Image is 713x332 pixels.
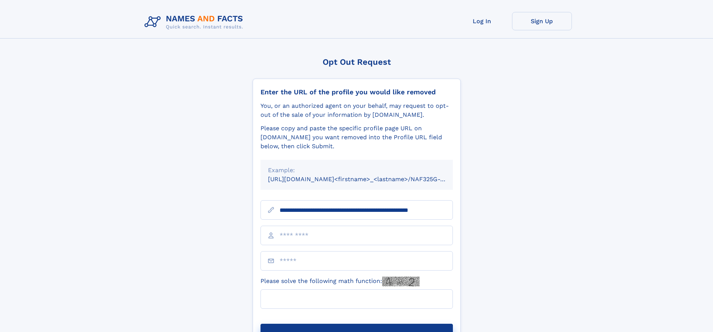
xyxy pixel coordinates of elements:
div: Example: [268,166,445,175]
small: [URL][DOMAIN_NAME]<firstname>_<lastname>/NAF325G-xxxxxxxx [268,176,467,183]
img: Logo Names and Facts [141,12,249,32]
label: Please solve the following math function: [260,277,420,286]
a: Sign Up [512,12,572,30]
a: Log In [452,12,512,30]
div: Opt Out Request [253,57,461,67]
div: You, or an authorized agent on your behalf, may request to opt-out of the sale of your informatio... [260,101,453,119]
div: Enter the URL of the profile you would like removed [260,88,453,96]
div: Please copy and paste the specific profile page URL on [DOMAIN_NAME] you want removed into the Pr... [260,124,453,151]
